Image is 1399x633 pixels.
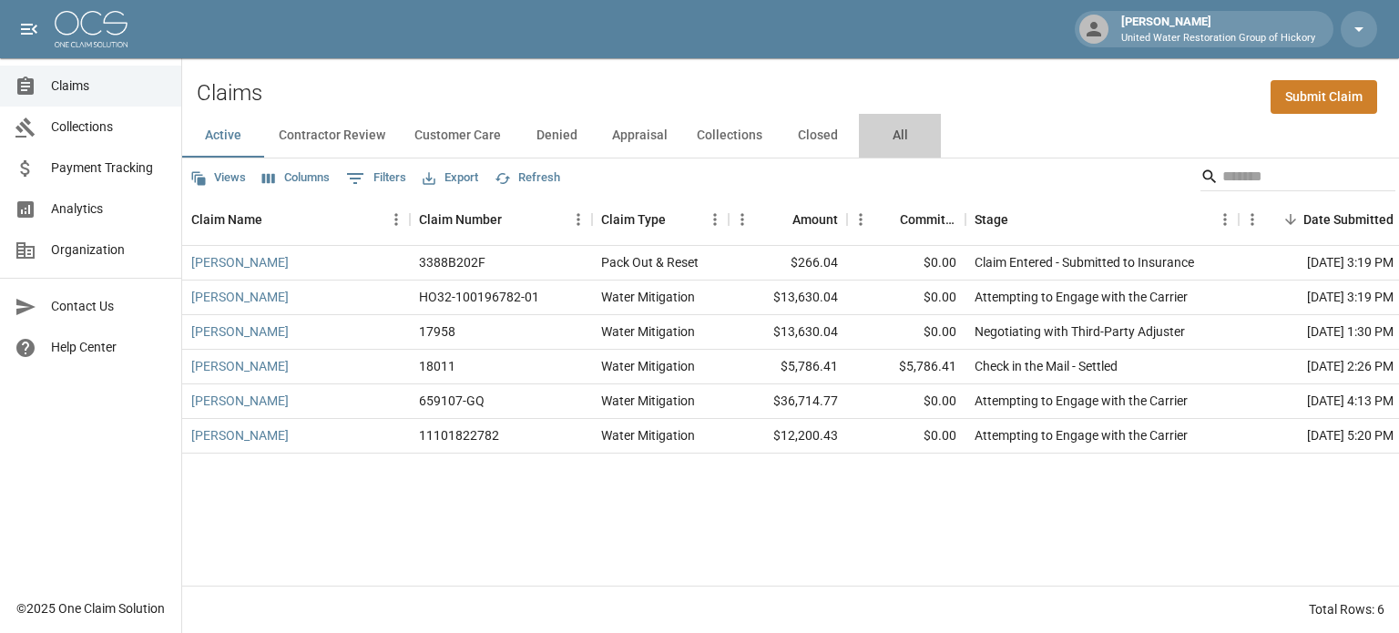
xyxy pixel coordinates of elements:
button: Menu [565,206,592,233]
div: Claim Entered - Submitted to Insurance [975,253,1194,271]
button: Menu [701,206,729,233]
div: Pack Out & Reset [601,253,699,271]
div: $5,786.41 [847,350,965,384]
button: Export [418,164,483,192]
div: 18011 [419,357,455,375]
div: Total Rows: 6 [1309,600,1384,618]
p: United Water Restoration Group of Hickory [1121,31,1315,46]
img: ocs-logo-white-transparent.png [55,11,128,47]
div: Search [1200,162,1395,195]
div: Claim Number [419,194,502,245]
div: Water Mitigation [601,322,695,341]
div: $5,786.41 [729,350,847,384]
button: Menu [847,206,874,233]
div: $13,630.04 [729,281,847,315]
button: Appraisal [597,114,682,158]
div: 3388B202F [419,253,485,271]
a: [PERSON_NAME] [191,288,289,306]
div: Amount [792,194,838,245]
button: open drawer [11,11,47,47]
div: Water Mitigation [601,288,695,306]
div: Attempting to Engage with the Carrier [975,392,1188,410]
div: Attempting to Engage with the Carrier [975,426,1188,444]
button: Customer Care [400,114,516,158]
button: Show filters [342,164,411,193]
div: Stage [975,194,1008,245]
a: [PERSON_NAME] [191,322,289,341]
div: Water Mitigation [601,392,695,410]
a: [PERSON_NAME] [191,392,289,410]
div: Stage [965,194,1239,245]
button: Menu [1239,206,1266,233]
div: 11101822782 [419,426,499,444]
div: [PERSON_NAME] [1114,13,1322,46]
span: Payment Tracking [51,158,167,178]
div: Negotiating with Third-Party Adjuster [975,322,1185,341]
div: $0.00 [847,281,965,315]
div: Committed Amount [847,194,965,245]
div: Water Mitigation [601,357,695,375]
div: 659107-GQ [419,392,485,410]
a: [PERSON_NAME] [191,426,289,444]
div: $0.00 [847,384,965,419]
div: 17958 [419,322,455,341]
span: Analytics [51,199,167,219]
div: $0.00 [847,246,965,281]
span: Collections [51,117,167,137]
button: Sort [767,207,792,232]
div: Date Submitted [1303,194,1394,245]
button: Views [186,164,250,192]
button: Sort [874,207,900,232]
button: Sort [502,207,527,232]
button: Denied [516,114,597,158]
span: Contact Us [51,297,167,316]
button: Refresh [490,164,565,192]
div: Claim Name [182,194,410,245]
a: [PERSON_NAME] [191,357,289,375]
div: Attempting to Engage with the Carrier [975,288,1188,306]
div: $0.00 [847,315,965,350]
div: $36,714.77 [729,384,847,419]
div: HO32-100196782-01 [419,288,539,306]
button: Select columns [258,164,334,192]
div: $0.00 [847,419,965,454]
div: Water Mitigation [601,426,695,444]
button: Sort [666,207,691,232]
span: Claims [51,77,167,96]
div: dynamic tabs [182,114,1399,158]
button: Sort [1278,207,1303,232]
div: Claim Type [601,194,666,245]
div: Committed Amount [900,194,956,245]
div: $12,200.43 [729,419,847,454]
div: © 2025 One Claim Solution [16,599,165,618]
button: Sort [262,207,288,232]
button: Menu [383,206,410,233]
button: All [859,114,941,158]
div: Check in the Mail - Settled [975,357,1118,375]
a: Submit Claim [1271,80,1377,114]
div: $13,630.04 [729,315,847,350]
a: [PERSON_NAME] [191,253,289,271]
button: Closed [777,114,859,158]
button: Collections [682,114,777,158]
button: Contractor Review [264,114,400,158]
div: $266.04 [729,246,847,281]
span: Organization [51,240,167,260]
div: Claim Name [191,194,262,245]
h2: Claims [197,80,262,107]
div: Claim Type [592,194,729,245]
button: Sort [1008,207,1034,232]
span: Help Center [51,338,167,357]
button: Active [182,114,264,158]
div: Claim Number [410,194,592,245]
button: Menu [729,206,756,233]
div: Amount [729,194,847,245]
button: Menu [1211,206,1239,233]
